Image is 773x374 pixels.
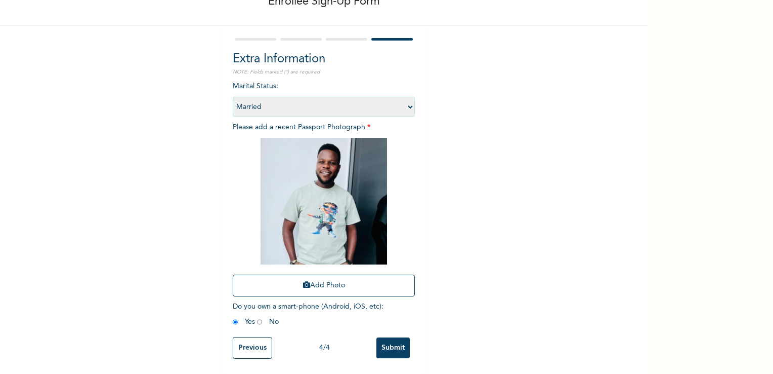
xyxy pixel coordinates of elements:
button: Add Photo [233,275,415,296]
span: Marital Status : [233,83,415,110]
img: Crop [261,138,387,265]
input: Previous [233,337,272,359]
span: Please add a recent Passport Photograph [233,124,415,302]
input: Submit [376,338,410,358]
span: Do you own a smart-phone (Android, iOS, etc) : Yes No [233,303,383,325]
h2: Extra Information [233,50,415,68]
div: 4 / 4 [272,343,376,353]
p: NOTE: Fields marked (*) are required [233,68,415,76]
